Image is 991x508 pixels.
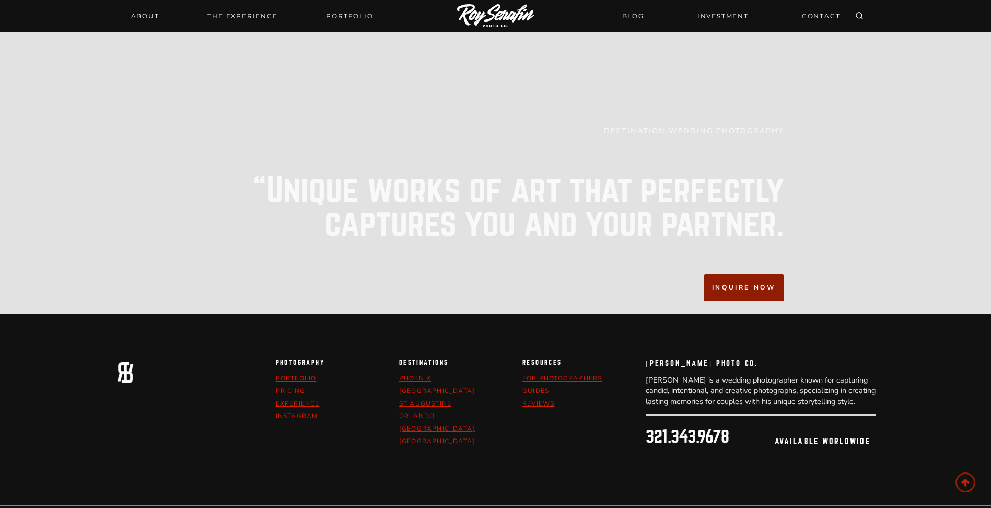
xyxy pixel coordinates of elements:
p: “Unique works of art that perfectly captures you and your partner. [207,170,784,241]
a: THE EXPERIENCE [201,9,284,24]
a: pricing [276,387,305,395]
p: [PERSON_NAME] is a wedding photographer known for capturing candid, intentional, and creative pho... [646,375,876,407]
a: CONTACT [796,7,847,25]
a: INQUIRE NOW [704,274,784,301]
img: Logo of a brand featuring the letters "R" and "B" intertwined, presented in a minimalist white de... [115,362,136,383]
a: BLOG [616,7,650,25]
a: Experience [276,399,320,408]
h2: Destinations [399,360,514,366]
span: INQUIRE NOW [712,283,776,292]
a: Phoenix [399,374,431,383]
nav: Secondary Navigation [616,7,847,25]
a: 321.343.9678 [646,428,729,446]
a: Portfolio [320,9,379,24]
h2: [PERSON_NAME] Photo Co. [646,360,876,367]
a: portfolio [276,374,317,383]
h2: photography [276,360,391,366]
a: INVESTMENT [691,7,755,25]
h5: DESTINATION WEDDING PHOTOGRAPHY [207,125,784,137]
nav: Primary Navigation [125,9,380,24]
a: st augustine [399,399,451,408]
a: Scroll to top [955,472,975,492]
a: Reviews [522,399,554,408]
a: [GEOGRAPHIC_DATA] [399,437,475,445]
h2: resources [522,360,637,366]
img: Logo of Roy Serafin Photo Co., featuring stylized text in white on a light background, representi... [457,4,534,29]
a: orlando [399,412,435,420]
a: For Photographers [522,374,602,383]
a: [GEOGRAPHIC_DATA] [399,387,475,395]
a: Instagram [276,412,318,420]
a: [GEOGRAPHIC_DATA] [399,424,475,433]
button: View Search Form [852,9,867,24]
a: Guides [522,387,549,395]
a: About [125,9,166,24]
p: available worldwide [769,436,876,447]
